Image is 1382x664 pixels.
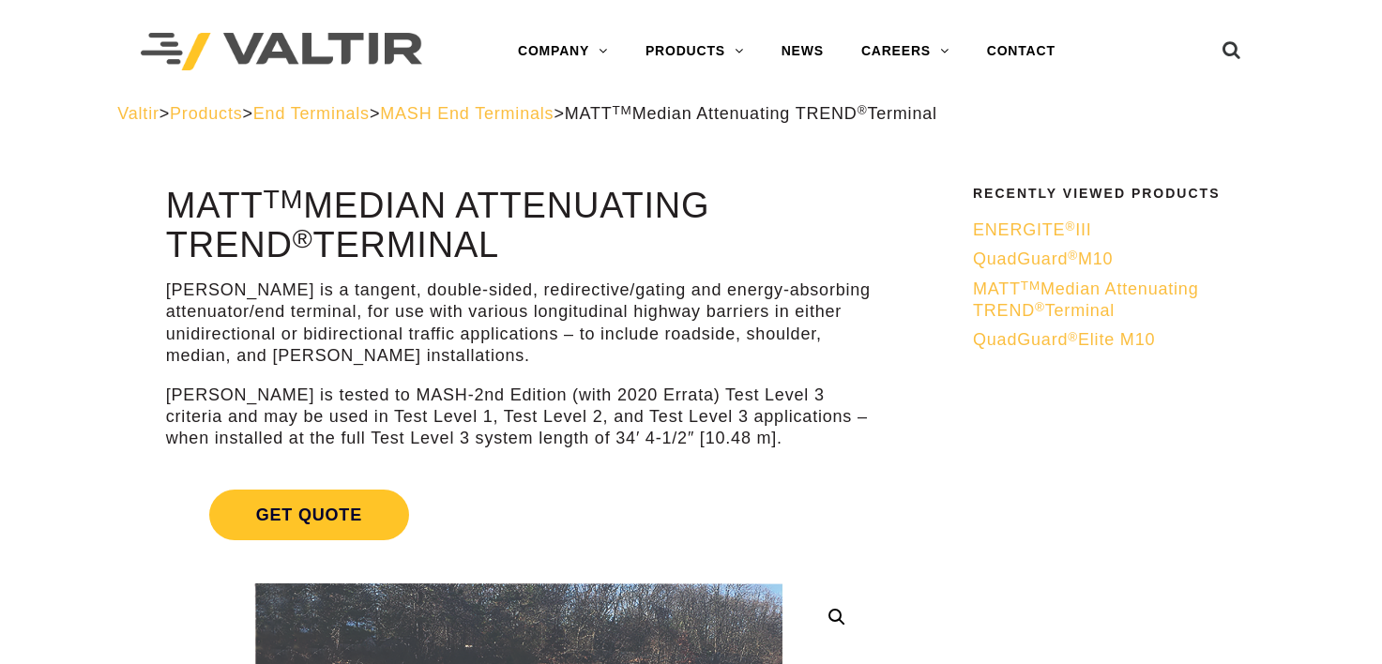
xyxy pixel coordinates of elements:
[613,103,632,117] sup: TM
[170,104,242,123] a: Products
[499,33,627,70] a: COMPANY
[973,249,1113,268] span: QuadGuard M10
[858,103,868,117] sup: ®
[1068,249,1078,263] sup: ®
[973,279,1253,323] a: MATTTMMedian Attenuating TREND®Terminal
[166,187,871,265] h1: MATT Median Attenuating TREND Terminal
[973,187,1253,201] h2: Recently Viewed Products
[293,223,313,253] sup: ®
[117,103,1265,125] div: > > > >
[166,385,871,450] p: [PERSON_NAME] is tested to MASH-2nd Edition (with 2020 Errata) Test Level 3 criteria and may be u...
[253,104,370,123] a: End Terminals
[973,220,1092,239] span: ENERGITE III
[264,184,304,214] sup: TM
[141,33,422,71] img: Valtir
[565,104,937,123] span: MATT Median Attenuating TREND Terminal
[380,104,554,123] a: MASH End Terminals
[973,219,1253,241] a: ENERGITE®III
[973,279,1198,320] span: MATT Median Attenuating TREND Terminal
[166,279,871,368] p: [PERSON_NAME] is a tangent, double-sided, redirective/gating and energy-absorbing attenuator/end ...
[973,249,1253,270] a: QuadGuard®M10
[1065,219,1075,234] sup: ®
[1021,279,1040,293] sup: TM
[843,33,968,70] a: CAREERS
[968,33,1074,70] a: CONTACT
[1068,330,1078,344] sup: ®
[117,104,159,123] a: Valtir
[973,329,1253,351] a: QuadGuard®Elite M10
[763,33,843,70] a: NEWS
[973,330,1155,349] span: QuadGuard Elite M10
[166,467,871,563] a: Get Quote
[627,33,763,70] a: PRODUCTS
[209,490,409,540] span: Get Quote
[1035,300,1045,314] sup: ®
